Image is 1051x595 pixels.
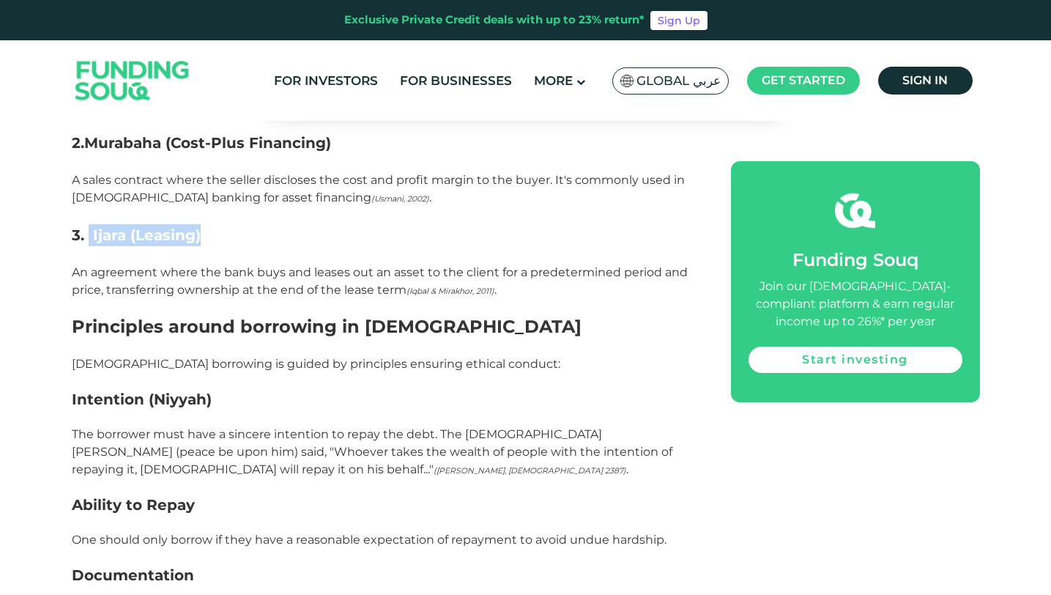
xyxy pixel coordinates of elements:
[72,171,698,207] p: A sales contract where the seller discloses the cost and profit margin to the buyer. It's commonl...
[72,531,698,566] p: One should only borrow if they have a reasonable expectation of repayment to avoid undue hardship.
[371,194,429,204] span: (Usmani, 2002)
[636,73,721,89] span: Global عربي
[396,69,516,93] a: For Businesses
[650,11,708,30] a: Sign Up
[902,73,948,87] span: Sign in
[72,496,195,514] strong: Ability to Repay
[84,134,331,152] strong: Murabaha (Cost-Plus Financing)
[72,566,194,584] strong: Documentation
[434,466,626,476] span: ([PERSON_NAME], [DEMOGRAPHIC_DATA] 2387)
[61,44,204,118] img: Logo
[620,75,634,87] img: SA Flag
[72,426,698,496] p: The borrower must have a sincere intention to repay the debt. The [DEMOGRAPHIC_DATA][PERSON_NAME]...
[749,278,962,330] div: Join our [DEMOGRAPHIC_DATA]-compliant platform & earn regular income up to 26%* per year
[72,264,698,317] p: An agreement where the bank buys and leases out an asset to the client for a predetermined period...
[878,67,973,95] a: Sign in
[93,226,201,244] strong: Ijara (Leasing)
[72,391,212,408] strong: Intention (Niyyah)
[534,73,573,88] span: More
[72,355,698,373] p: [DEMOGRAPHIC_DATA] borrowing is guided by principles ensuring ethical conduct:
[406,287,494,296] span: (Iqbal & Mirakhor, 2011)
[792,249,918,270] span: Funding Souq
[749,347,962,373] a: Start investing
[762,73,845,87] span: Get started
[72,317,698,338] h2: Principles around borrowing in [DEMOGRAPHIC_DATA]
[72,132,698,154] h3: 2.
[72,224,698,246] h3: 3.
[344,12,645,29] div: Exclusive Private Credit deals with up to 23% return*
[835,191,875,231] img: fsicon
[270,69,382,93] a: For Investors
